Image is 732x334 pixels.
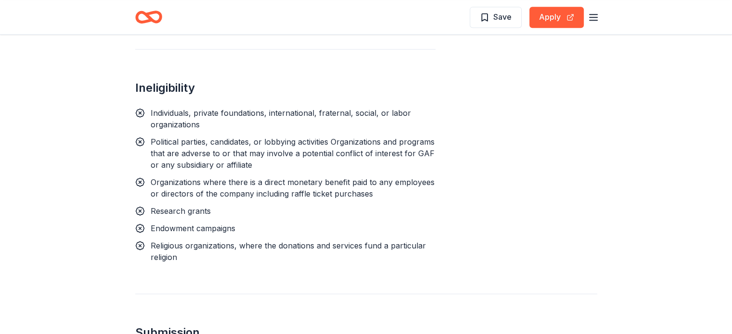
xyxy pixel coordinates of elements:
[135,6,162,28] a: Home
[151,108,411,129] span: Individuals, private foundations, international, fraternal, social, or labor organizations
[151,137,435,170] span: Political parties, candidates, or lobbying activities Organizations and programs that are adverse...
[135,80,436,96] h2: Ineligibility
[151,177,435,198] span: Organizations where there is a direct monetary benefit paid to any employees or directors of the ...
[470,7,522,28] button: Save
[151,223,235,233] span: Endowment campaigns
[151,206,211,216] span: Research grants
[529,7,584,28] button: Apply
[493,11,512,23] span: Save
[151,241,426,262] span: Religious organizations, where the donations and services fund a particular religion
